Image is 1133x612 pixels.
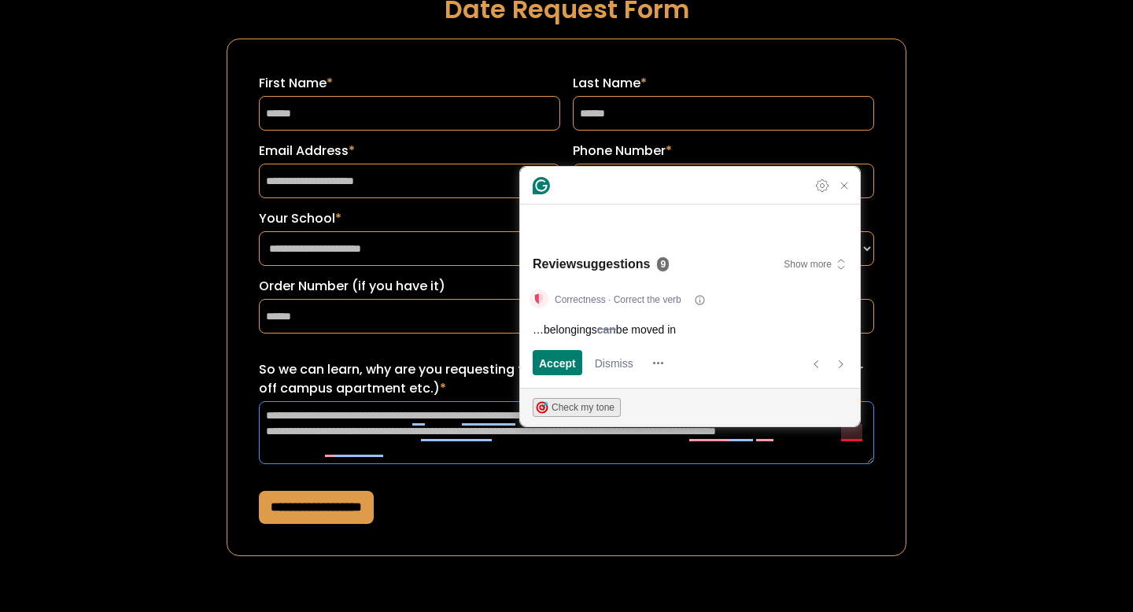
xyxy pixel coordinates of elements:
label: So we can learn, why are you requesting this date? (ex: sorority recruitment, lease turn over for... [259,360,874,398]
label: Order Number (if you have it) [259,277,560,296]
label: Last Name [573,74,874,93]
textarea: To enrich screen reader interactions, please activate Accessibility in Grammarly extension settings [259,401,874,464]
label: Email Address [259,142,560,160]
label: Your School [259,209,874,228]
label: Phone Number [573,142,874,160]
form: Request a Date Form [227,39,906,556]
label: First Name [259,74,560,93]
